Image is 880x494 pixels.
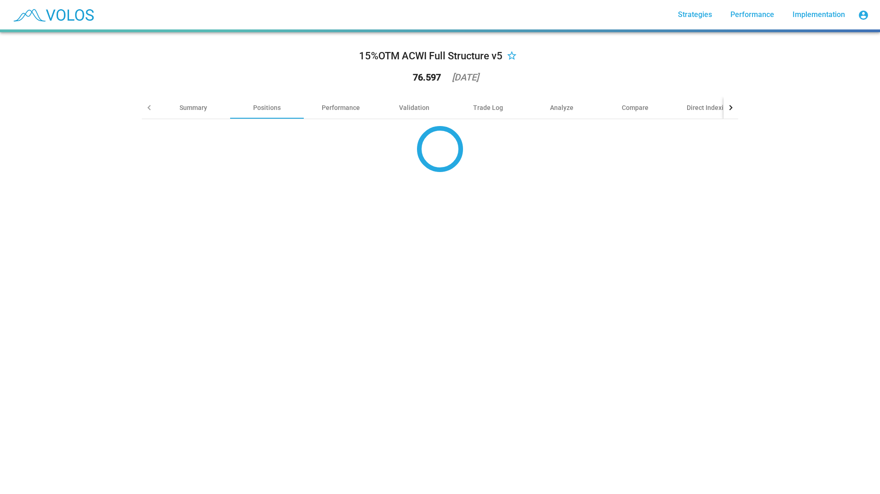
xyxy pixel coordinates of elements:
[7,3,98,26] img: blue_transparent.png
[506,51,517,62] mat-icon: star_border
[671,6,719,23] a: Strategies
[452,73,479,82] div: [DATE]
[723,6,782,23] a: Performance
[253,103,281,112] div: Positions
[322,103,360,112] div: Performance
[622,103,648,112] div: Compare
[678,10,712,19] span: Strategies
[793,10,845,19] span: Implementation
[858,10,869,21] mat-icon: account_circle
[687,103,731,112] div: Direct Indexing
[785,6,852,23] a: Implementation
[550,103,573,112] div: Analyze
[179,103,207,112] div: Summary
[359,49,503,63] div: 15%OTM ACWI Full Structure v5
[413,73,441,82] div: 76.597
[730,10,774,19] span: Performance
[399,103,429,112] div: Validation
[473,103,503,112] div: Trade Log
